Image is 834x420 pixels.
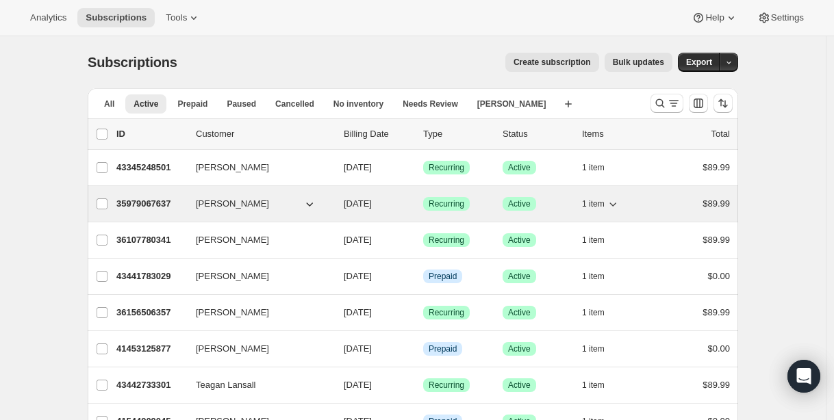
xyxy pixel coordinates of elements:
[582,235,605,246] span: 1 item
[429,343,457,354] span: Prepaid
[344,380,372,390] span: [DATE]
[429,235,464,246] span: Recurring
[188,157,325,179] button: [PERSON_NAME]
[188,374,325,396] button: Teagan Lansall
[582,267,620,286] button: 1 item
[787,360,820,393] div: Open Intercom Messenger
[344,271,372,281] span: [DATE]
[344,127,412,141] p: Billing Date
[88,55,177,70] span: Subscriptions
[157,8,209,27] button: Tools
[582,343,605,354] span: 1 item
[650,94,683,113] button: Search and filter results
[116,127,185,141] p: ID
[116,270,185,283] p: 43441783029
[508,162,531,173] span: Active
[116,342,185,356] p: 41453125877
[429,271,457,282] span: Prepaid
[705,12,724,23] span: Help
[196,233,269,247] span: [PERSON_NAME]
[344,235,372,245] span: [DATE]
[582,303,620,322] button: 1 item
[508,307,531,318] span: Active
[333,99,383,109] span: No inventory
[166,12,187,23] span: Tools
[508,380,531,391] span: Active
[703,380,730,390] span: $89.99
[116,231,730,250] div: 36107780341[PERSON_NAME][DATE]SuccessRecurringSuccessActive1 item$89.99
[344,343,372,354] span: [DATE]
[344,307,372,317] span: [DATE]
[582,194,620,213] button: 1 item
[116,303,730,322] div: 36156506357[PERSON_NAME][DATE]SuccessRecurringSuccessActive1 item$89.99
[116,378,185,392] p: 43442733301
[703,198,730,209] span: $89.99
[713,94,733,113] button: Sort the results
[188,265,325,287] button: [PERSON_NAME]
[196,378,255,392] span: Teagan Lansall
[582,380,605,391] span: 1 item
[116,306,185,319] p: 36156506357
[508,198,531,209] span: Active
[134,99,158,109] span: Active
[508,271,531,282] span: Active
[686,57,712,68] span: Export
[275,99,314,109] span: Cancelled
[613,57,664,68] span: Bulk updates
[771,12,804,23] span: Settings
[344,162,372,172] span: [DATE]
[403,99,458,109] span: Needs Review
[503,127,571,141] p: Status
[116,376,730,395] div: 43442733301Teagan Lansall[DATE]SuccessRecurringSuccessActive1 item$89.99
[582,307,605,318] span: 1 item
[605,53,672,72] button: Bulk updates
[196,197,269,211] span: [PERSON_NAME]
[77,8,155,27] button: Subscriptions
[703,307,730,317] span: $89.99
[188,229,325,251] button: [PERSON_NAME]
[582,162,605,173] span: 1 item
[707,271,730,281] span: $0.00
[508,235,531,246] span: Active
[582,231,620,250] button: 1 item
[116,194,730,213] div: 35979067637[PERSON_NAME][DATE]SuccessRecurringSuccessActive1 item$89.99
[429,162,464,173] span: Recurring
[749,8,812,27] button: Settings
[344,198,372,209] span: [DATE]
[116,197,185,211] p: 35979067637
[703,162,730,172] span: $89.99
[557,94,579,114] button: Create new view
[678,53,720,72] button: Export
[188,302,325,324] button: [PERSON_NAME]
[196,270,269,283] span: [PERSON_NAME]
[582,198,605,209] span: 1 item
[505,53,599,72] button: Create subscription
[582,158,620,177] button: 1 item
[116,233,185,247] p: 36107780341
[188,338,325,360] button: [PERSON_NAME]
[582,127,650,141] div: Items
[116,161,185,174] p: 43345248501
[582,376,620,395] button: 1 item
[508,343,531,354] span: Active
[429,198,464,209] span: Recurring
[30,12,66,23] span: Analytics
[177,99,207,109] span: Prepaid
[429,380,464,391] span: Recurring
[188,193,325,215] button: [PERSON_NAME]
[116,339,730,358] div: 41453125877[PERSON_NAME][DATE]InfoPrepaidSuccessActive1 item$0.00
[22,8,75,27] button: Analytics
[582,271,605,282] span: 1 item
[582,339,620,358] button: 1 item
[116,267,730,286] div: 43441783029[PERSON_NAME][DATE]InfoPrepaidSuccessActive1 item$0.00
[227,99,256,109] span: Paused
[429,307,464,318] span: Recurring
[707,343,730,354] span: $0.00
[423,127,492,141] div: Type
[86,12,147,23] span: Subscriptions
[683,8,746,27] button: Help
[104,99,114,109] span: All
[711,127,730,141] p: Total
[703,235,730,245] span: $89.99
[514,57,591,68] span: Create subscription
